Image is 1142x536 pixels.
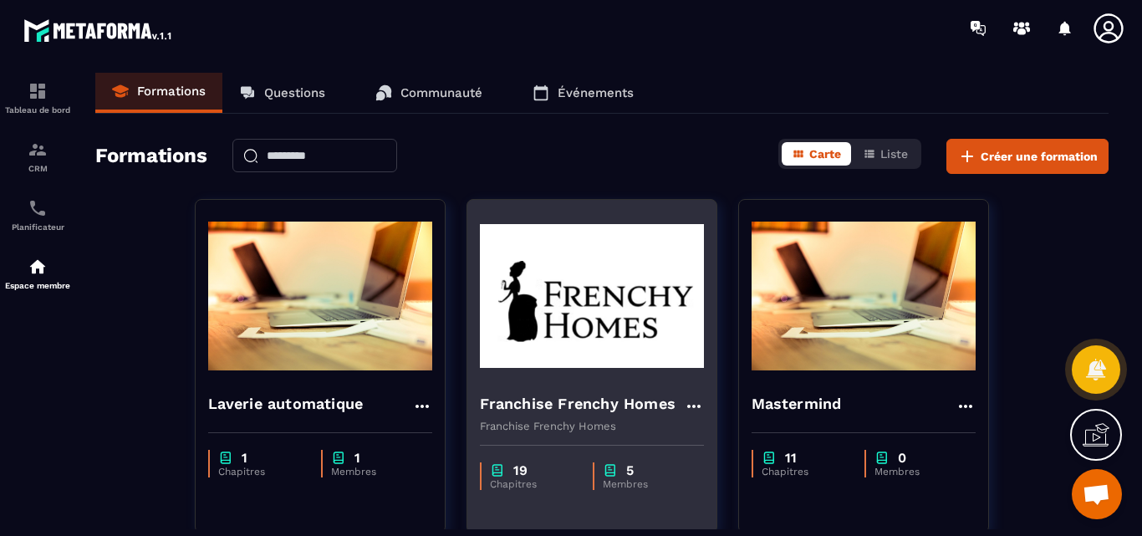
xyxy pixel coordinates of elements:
[264,85,325,100] p: Questions
[558,85,634,100] p: Événements
[137,84,206,99] p: Formations
[785,450,797,466] p: 11
[626,462,634,478] p: 5
[880,147,908,161] span: Liste
[490,462,505,478] img: chapter
[359,73,499,113] a: Communauté
[242,450,247,466] p: 1
[208,212,432,380] img: formation-background
[4,281,71,290] p: Espace membre
[400,85,482,100] p: Communauté
[480,212,704,380] img: formation-background
[1072,469,1122,519] div: Ouvrir le chat
[981,148,1098,165] span: Créer une formation
[218,450,233,466] img: chapter
[95,73,222,113] a: Formations
[4,164,71,173] p: CRM
[874,466,959,477] p: Membres
[28,198,48,218] img: scheduler
[95,139,207,174] h2: Formations
[28,140,48,160] img: formation
[28,257,48,277] img: automations
[331,466,416,477] p: Membres
[516,73,650,113] a: Événements
[809,147,841,161] span: Carte
[898,450,906,466] p: 0
[946,139,1109,174] button: Créer une formation
[480,420,704,432] p: Franchise Frenchy Homes
[762,466,848,477] p: Chapitres
[4,127,71,186] a: formationformationCRM
[4,69,71,127] a: formationformationTableau de bord
[222,73,342,113] a: Questions
[4,186,71,244] a: schedulerschedulerPlanificateur
[762,450,777,466] img: chapter
[23,15,174,45] img: logo
[853,142,918,166] button: Liste
[603,462,618,478] img: chapter
[331,450,346,466] img: chapter
[480,392,676,416] h4: Franchise Frenchy Homes
[218,466,304,477] p: Chapitres
[28,81,48,101] img: formation
[4,222,71,232] p: Planificateur
[4,105,71,115] p: Tableau de bord
[874,450,890,466] img: chapter
[4,244,71,303] a: automationsautomationsEspace membre
[354,450,360,466] p: 1
[513,462,528,478] p: 19
[752,392,842,416] h4: Mastermind
[782,142,851,166] button: Carte
[752,212,976,380] img: formation-background
[208,392,364,416] h4: Laverie automatique
[603,478,687,490] p: Membres
[490,478,576,490] p: Chapitres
